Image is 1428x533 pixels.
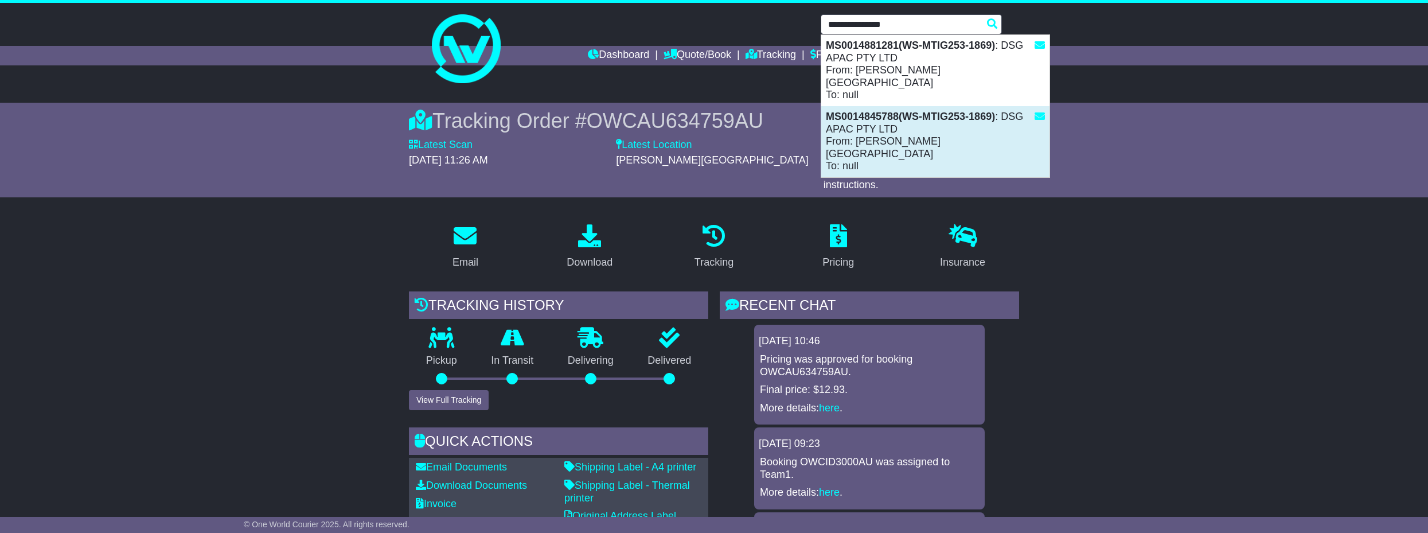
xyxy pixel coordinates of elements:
[760,353,979,378] p: Pricing was approved for booking OWCAU634759AU.
[244,520,409,529] span: © One World Courier 2025. All rights reserved.
[559,220,620,274] a: Download
[819,402,840,414] a: here
[687,220,741,274] a: Tracking
[452,255,478,270] div: Email
[826,40,995,51] strong: MS0014881281(WS-MTIG253-1869)
[824,154,1008,190] span: Delivered - MS0014881281: Your parcel has been delivered according to delivery instructions.
[821,35,1049,106] div: : DSG APAC PTY LTD From: [PERSON_NAME][GEOGRAPHIC_DATA] To: null
[760,487,979,499] p: More details: .
[720,291,1019,322] div: RECENT CHAT
[587,109,763,133] span: OWCAU634759AU
[416,498,457,509] a: Invoice
[564,480,690,504] a: Shipping Label - Thermal printer
[760,402,979,415] p: More details: .
[821,106,1049,177] div: : DSG APAC PTY LTD From: [PERSON_NAME][GEOGRAPHIC_DATA] To: null
[564,510,676,522] a: Original Address Label
[409,390,489,410] button: View Full Tracking
[445,220,486,274] a: Email
[822,255,854,270] div: Pricing
[416,480,527,491] a: Download Documents
[933,220,993,274] a: Insurance
[819,487,840,498] a: here
[759,335,980,348] div: [DATE] 10:46
[616,154,808,166] span: [PERSON_NAME][GEOGRAPHIC_DATA]
[760,384,979,396] p: Final price: $12.93.
[631,355,709,367] p: Delivered
[551,355,631,367] p: Delivering
[409,108,1019,133] div: Tracking Order #
[810,46,863,65] a: Financials
[588,46,649,65] a: Dashboard
[409,427,708,458] div: Quick Actions
[940,255,985,270] div: Insurance
[409,139,473,151] label: Latest Scan
[474,355,551,367] p: In Transit
[564,461,696,473] a: Shipping Label - A4 printer
[759,438,980,450] div: [DATE] 09:23
[409,291,708,322] div: Tracking history
[760,456,979,481] p: Booking OWCID3000AU was assigned to Team1.
[826,111,995,122] strong: MS0014845788(WS-MTIG253-1869)
[746,46,796,65] a: Tracking
[409,355,474,367] p: Pickup
[664,46,731,65] a: Quote/Book
[416,461,507,473] a: Email Documents
[567,255,612,270] div: Download
[409,154,488,166] span: [DATE] 11:26 AM
[616,139,692,151] label: Latest Location
[815,220,861,274] a: Pricing
[695,255,733,270] div: Tracking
